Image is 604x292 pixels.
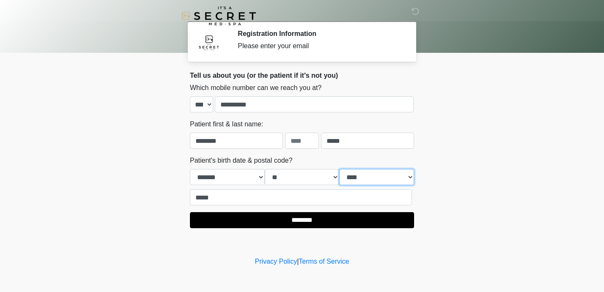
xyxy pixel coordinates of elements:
[181,6,256,25] img: It's A Secret Med Spa Logo
[190,83,321,93] label: Which mobile number can we reach you at?
[190,71,414,79] h2: Tell us about you (or the patient if it's not you)
[297,258,299,265] a: |
[255,258,297,265] a: Privacy Policy
[190,156,292,166] label: Patient's birth date & postal code?
[238,41,401,51] div: Please enter your email
[190,119,263,129] label: Patient first & last name:
[196,30,222,55] img: Agent Avatar
[238,30,401,38] h2: Registration Information
[299,258,349,265] a: Terms of Service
